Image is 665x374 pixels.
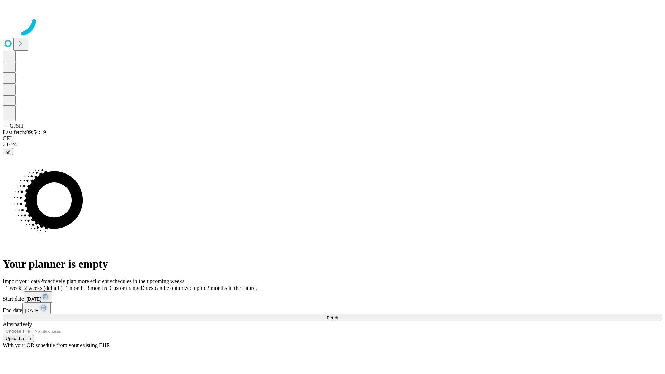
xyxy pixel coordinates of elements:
[3,321,32,327] span: Alternatively
[27,296,41,302] span: [DATE]
[6,149,10,154] span: @
[24,291,52,303] button: [DATE]
[141,285,257,291] span: Dates can be optimized up to 3 months in the future.
[327,315,338,320] span: Fetch
[110,285,141,291] span: Custom range
[87,285,107,291] span: 3 months
[3,148,13,155] button: @
[3,129,46,135] span: Last fetch: 09:54:19
[3,342,110,348] span: With your OR schedule from your existing EHR
[3,278,40,284] span: Import your data
[3,142,662,148] div: 2.0.241
[40,278,186,284] span: Proactively plan more efficient schedules in the upcoming weeks.
[3,291,662,303] div: Start date
[3,335,34,342] button: Upload a file
[3,258,662,270] h1: Your planner is empty
[6,285,21,291] span: 1 week
[25,308,39,313] span: [DATE]
[22,303,51,314] button: [DATE]
[10,123,23,129] span: GJSH
[65,285,84,291] span: 1 month
[3,303,662,314] div: End date
[3,135,662,142] div: GEI
[24,285,63,291] span: 2 weeks (default)
[3,314,662,321] button: Fetch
